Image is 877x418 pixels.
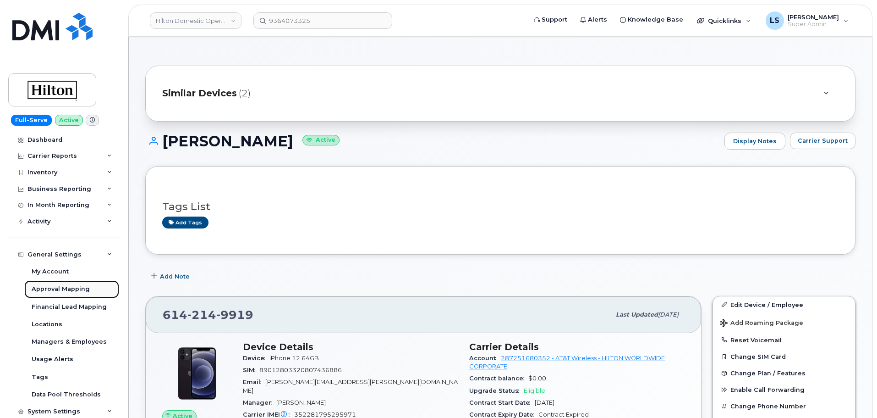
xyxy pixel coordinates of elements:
[574,11,614,29] a: Alerts
[243,355,269,362] span: Device
[837,378,870,411] iframe: Messenger Launcher
[162,87,237,100] span: Similar Devices
[243,411,294,418] span: Carrier IMEI
[302,135,340,145] small: Active
[145,268,197,285] button: Add Note
[614,11,690,29] a: Knowledge Base
[243,379,265,385] span: Email
[239,87,251,100] span: (2)
[528,375,546,382] span: $0.00
[469,375,528,382] span: Contract balance
[788,21,839,28] span: Super Admin
[187,308,216,322] span: 214
[713,332,855,348] button: Reset Voicemail
[713,381,855,398] button: Enable Call Forwarding
[708,17,741,24] span: Quicklinks
[770,15,779,26] span: LS
[469,399,535,406] span: Contract Start Date
[469,355,665,370] a: 287251680352 - AT&T Wireless - HILTON WORLDWIDE CORPORATE
[713,348,855,365] button: Change SIM Card
[162,201,839,212] h3: Tags List
[243,399,276,406] span: Manager
[730,386,805,393] span: Enable Call Forwarding
[243,379,458,394] span: [PERSON_NAME][EMAIL_ADDRESS][PERSON_NAME][DOMAIN_NAME]
[145,133,720,149] h1: [PERSON_NAME]
[276,399,326,406] span: [PERSON_NAME]
[713,313,855,332] button: Add Roaming Package
[160,272,190,281] span: Add Note
[469,341,685,352] h3: Carrier Details
[628,15,683,24] span: Knowledge Base
[720,319,803,328] span: Add Roaming Package
[730,370,806,377] span: Change Plan / Features
[535,399,554,406] span: [DATE]
[163,308,253,322] span: 614
[588,15,607,24] span: Alerts
[713,296,855,313] a: Edit Device / Employee
[759,11,855,30] div: Luke Schroeder
[616,311,658,318] span: Last updated
[216,308,253,322] span: 9919
[713,365,855,381] button: Change Plan / Features
[259,367,342,373] span: 89012803320807436886
[527,11,574,29] a: Support
[542,15,567,24] span: Support
[788,13,839,21] span: [PERSON_NAME]
[724,133,785,150] a: Display Notes
[798,136,848,145] span: Carrier Support
[294,411,356,418] span: 352281795295971
[658,311,679,318] span: [DATE]
[469,411,538,418] span: Contract Expiry Date
[713,398,855,414] button: Change Phone Number
[691,11,757,30] div: Quicklinks
[253,12,392,29] input: Find something...
[162,217,208,228] a: Add tags
[538,411,589,418] span: Contract Expired
[243,341,458,352] h3: Device Details
[243,367,259,373] span: SIM
[170,346,225,401] img: iPhone_12.jpg
[524,387,545,394] span: Eligible
[469,355,501,362] span: Account
[790,133,855,149] button: Carrier Support
[269,355,319,362] span: iPhone 12 64GB
[469,387,524,394] span: Upgrade Status
[150,12,241,29] a: Hilton Domestic Operating Company Inc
